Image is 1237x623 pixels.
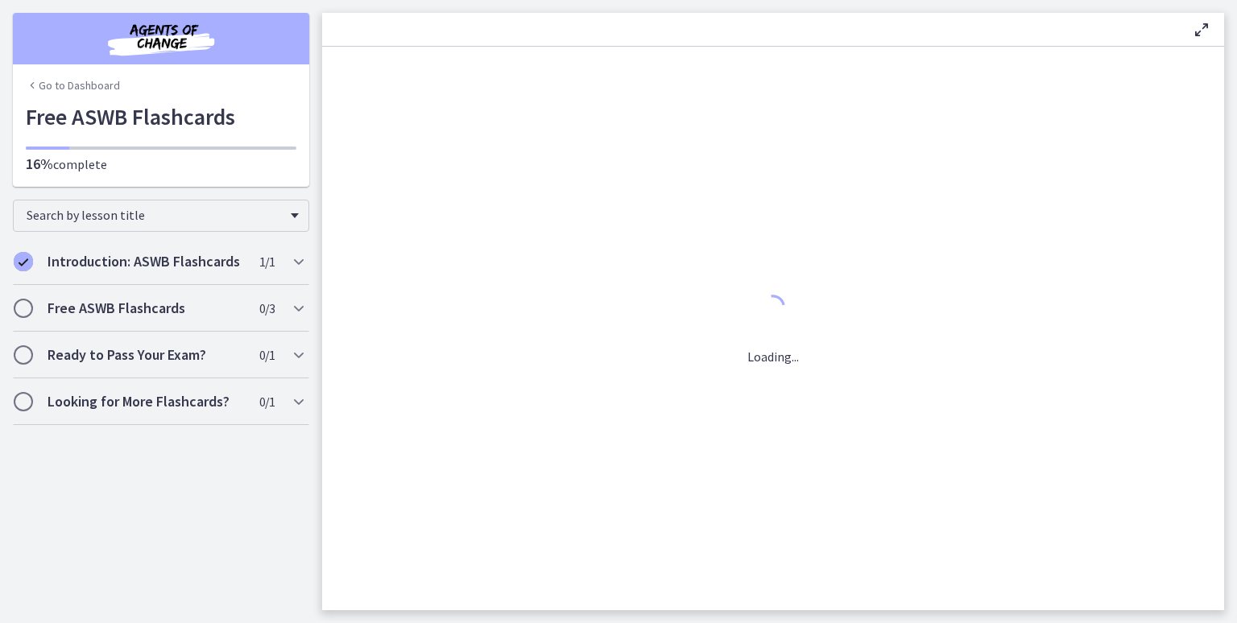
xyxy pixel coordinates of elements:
span: 0 / 3 [259,299,275,318]
span: Search by lesson title [27,207,283,223]
span: 0 / 1 [259,392,275,411]
p: complete [26,155,296,174]
span: 1 / 1 [259,252,275,271]
h2: Introduction: ASWB Flashcards [48,252,244,271]
h2: Ready to Pass Your Exam? [48,345,244,365]
span: 0 / 1 [259,345,275,365]
span: 16% [26,155,53,173]
p: Loading... [747,347,799,366]
a: Go to Dashboard [26,77,120,93]
h2: Looking for More Flashcards? [48,392,244,411]
div: 1 [747,291,799,328]
i: Completed [14,252,33,271]
h1: Free ASWB Flashcards [26,100,296,134]
h2: Free ASWB Flashcards [48,299,244,318]
img: Agents of Change [64,19,258,58]
div: Search by lesson title [13,200,309,232]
